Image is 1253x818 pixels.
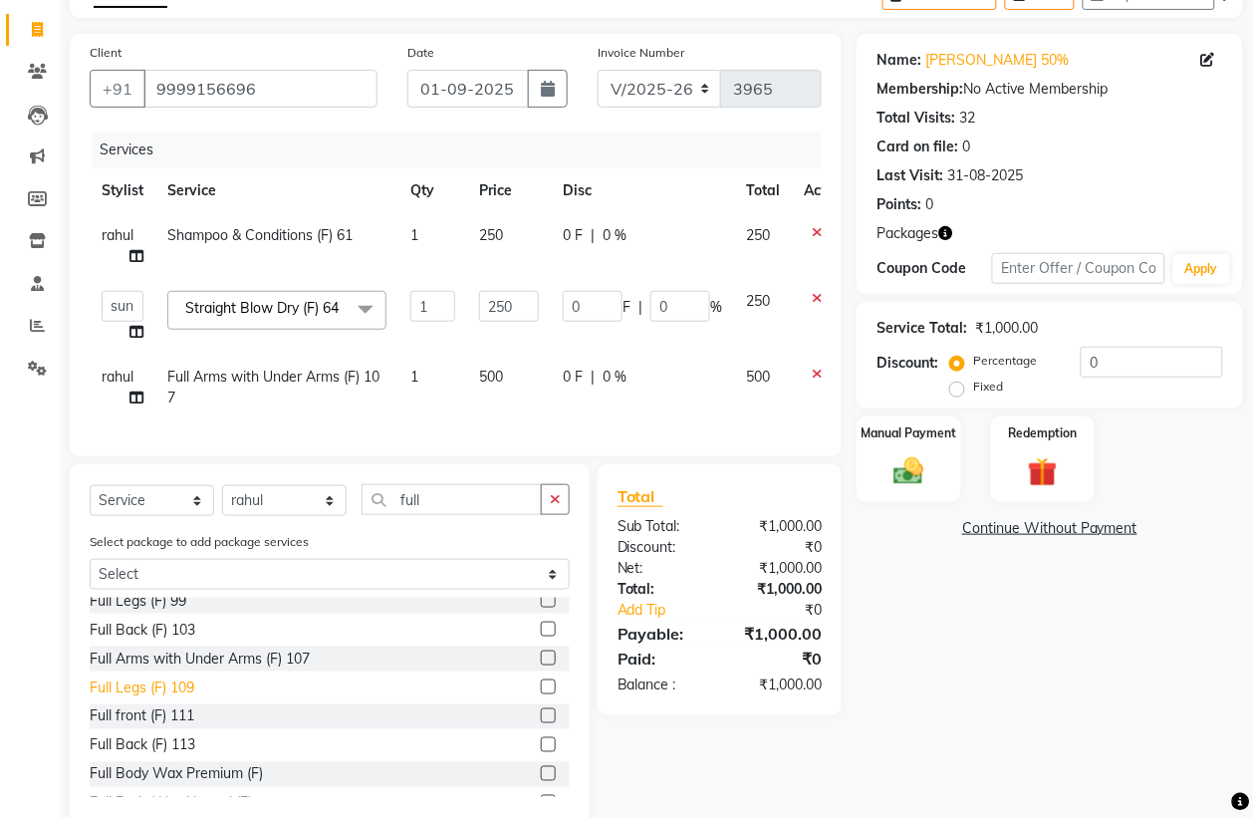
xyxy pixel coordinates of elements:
[1173,254,1230,284] button: Apply
[720,622,838,646] div: ₹1,000.00
[925,194,933,215] div: 0
[603,675,720,695] div: Balance :
[102,368,133,386] span: rahul
[862,424,957,442] label: Manual Payment
[563,367,583,388] span: 0 F
[90,649,310,670] div: Full Arms with Under Arms (F) 107
[861,518,1239,539] a: Continue Without Payment
[410,368,418,386] span: 1
[992,253,1165,284] input: Enter Offer / Coupon Code
[362,484,542,515] input: Search or Scan
[407,44,434,62] label: Date
[90,706,194,727] div: Full front (F) 111
[90,168,155,213] th: Stylist
[591,225,595,246] span: |
[185,299,339,317] span: Straight Blow Dry (F) 64
[720,675,838,695] div: ₹1,000.00
[973,378,1003,396] label: Fixed
[720,579,838,600] div: ₹1,000.00
[90,70,145,108] button: +91
[720,558,838,579] div: ₹1,000.00
[877,136,958,157] div: Card on file:
[877,79,963,100] div: Membership:
[739,600,837,621] div: ₹0
[877,318,967,339] div: Service Total:
[167,368,379,407] span: Full Arms with Under Arms (F) 107
[884,454,932,488] img: _cash.svg
[591,367,595,388] span: |
[603,537,720,558] div: Discount:
[792,168,858,213] th: Action
[155,168,398,213] th: Service
[563,225,583,246] span: 0 F
[877,165,943,186] div: Last Visit:
[90,591,186,612] div: Full Legs (F) 99
[603,600,739,621] a: Add Tip
[90,533,309,551] label: Select package to add package services
[598,44,684,62] label: Invoice Number
[102,226,133,244] span: rahul
[947,165,1023,186] div: 31-08-2025
[618,486,663,507] span: Total
[962,136,970,157] div: 0
[1008,424,1077,442] label: Redemption
[410,226,418,244] span: 1
[877,258,992,279] div: Coupon Code
[925,50,1069,71] a: [PERSON_NAME] 50%
[479,368,503,386] span: 500
[479,226,503,244] span: 250
[90,620,195,641] div: Full Back (F) 103
[551,168,734,213] th: Disc
[339,299,348,317] a: x
[90,678,194,698] div: Full Legs (F) 109
[720,516,838,537] div: ₹1,000.00
[398,168,467,213] th: Qty
[603,225,626,246] span: 0 %
[877,108,955,129] div: Total Visits:
[603,579,720,600] div: Total:
[90,735,195,756] div: Full Back (F) 113
[973,352,1037,370] label: Percentage
[877,194,921,215] div: Points:
[746,368,770,386] span: 500
[877,50,921,71] div: Name:
[143,70,377,108] input: Search by Name/Mobile/Email/Code
[603,647,720,671] div: Paid:
[746,292,770,310] span: 250
[959,108,975,129] div: 32
[167,226,353,244] span: Shampoo & Conditions (F) 61
[710,297,722,318] span: %
[90,44,122,62] label: Client
[92,132,837,168] div: Services
[467,168,551,213] th: Price
[734,168,792,213] th: Total
[623,297,630,318] span: F
[877,223,938,244] span: Packages
[877,353,938,374] div: Discount:
[877,79,1223,100] div: No Active Membership
[746,226,770,244] span: 250
[1019,454,1067,491] img: _gift.svg
[720,647,838,671] div: ₹0
[720,537,838,558] div: ₹0
[638,297,642,318] span: |
[603,367,626,388] span: 0 %
[603,622,720,646] div: Payable:
[975,318,1038,339] div: ₹1,000.00
[603,516,720,537] div: Sub Total:
[90,764,263,785] div: Full Body Wax Premium (F)
[90,793,252,814] div: Full Body Wax Normal (F)
[603,558,720,579] div: Net:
